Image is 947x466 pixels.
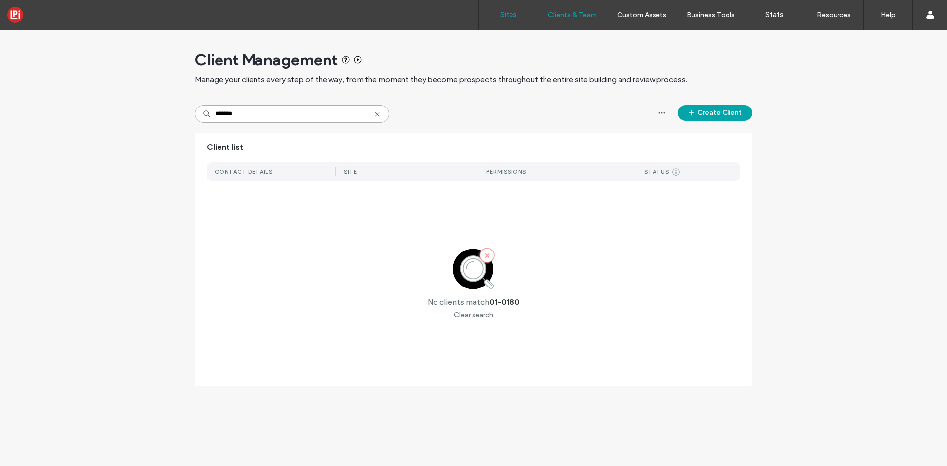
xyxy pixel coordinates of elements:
label: Stats [765,10,784,19]
label: Help [881,11,896,19]
label: 01-0180 [489,297,520,307]
div: Clear search [454,311,493,319]
label: Business Tools [687,11,735,19]
span: Help [22,7,42,16]
div: PERMISSIONS [486,168,526,175]
label: Sites [500,10,517,19]
label: Resources [817,11,851,19]
label: Custom Assets [617,11,666,19]
div: CONTACT DETAILS [215,168,273,175]
span: Client list [207,142,243,153]
div: STATUS [644,168,669,175]
span: Manage your clients every step of the way, from the moment they become prospects throughout the e... [195,74,687,85]
button: Create Client [678,105,752,121]
label: No clients match [428,297,489,307]
div: SITE [344,168,357,175]
label: Clients & Team [548,11,597,19]
span: Client Management [195,50,338,70]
